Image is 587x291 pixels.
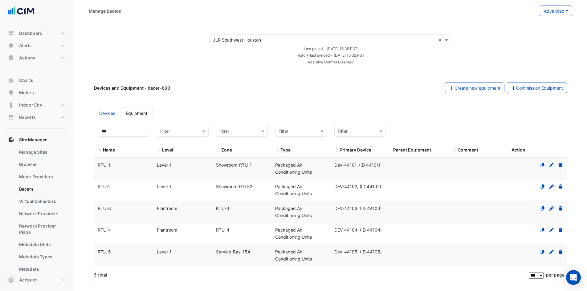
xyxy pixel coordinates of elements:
[275,206,312,218] span: Packaged Air Conditioning Units
[157,162,172,168] span: Level-1
[5,27,69,39] button: Dashboard
[512,147,525,152] span: Action
[216,184,252,189] span: Showroom-RTU-2
[8,55,14,61] app-icon: Actions
[334,148,339,153] span: Primary Device
[558,162,564,168] a: Delete
[14,263,69,275] a: Metadata
[98,206,111,211] span: RTU-3
[94,107,120,119] a: Devices
[558,227,564,232] a: Delete
[549,227,554,232] a: Edit
[19,137,47,143] span: Site Manager
[334,249,382,254] span: Dev-44105, (ID 44105)
[549,206,554,211] a: Edit
[8,42,14,49] app-icon: Alerts
[8,90,14,96] app-icon: Meters
[507,83,567,93] button: Commission Equipment
[549,184,554,189] a: Edit
[14,220,69,238] a: Network Provider Plans
[280,147,291,152] span: Type
[5,274,69,286] button: Account
[540,162,545,168] a: Clone Equipment
[275,162,312,175] span: Packaged Air Conditioning Units
[540,227,545,232] a: Clone Equipment
[540,184,545,189] a: Clone Equipment
[5,39,69,52] button: Alerts
[157,148,161,153] span: Level
[216,162,252,168] span: Showroom-RTU-1
[5,52,69,64] button: Actions
[14,238,69,251] a: Metadata Units
[14,183,69,195] a: Bacers
[304,46,357,51] small: Sun 28-Sep-2025 02:35 CDT
[566,270,581,285] div: Open Intercom Messenger
[14,146,69,158] a: Manage Sites
[540,6,572,16] button: Advanced
[14,208,69,220] a: Network Providers
[8,77,14,83] app-icon: Charts
[19,77,33,83] span: Charts
[275,227,312,240] span: Packaged Air Conditioning Units
[438,37,443,43] span: Clear
[157,206,177,211] span: Plantroom
[98,184,111,189] span: RTU-2
[334,206,382,211] span: DEV-44103, (ID 44103)
[8,102,14,108] app-icon: Indoor Env
[5,111,69,123] button: Reports
[549,249,554,254] a: Edit
[19,102,42,108] span: Indoor Env
[558,249,564,254] a: Delete
[558,184,564,189] a: Delete
[14,171,69,183] a: Meter Providers
[216,227,229,232] span: RTU-4
[157,184,172,189] span: Level-1
[89,8,121,14] div: Manage Bacers
[5,87,69,99] button: Meters
[14,158,69,171] a: Browser
[216,249,250,254] span: Service-Bay-154
[120,107,153,119] a: Equipment
[157,249,172,254] span: Level-1
[5,99,69,111] button: Indoor Env
[558,206,564,211] a: Delete
[275,184,312,196] span: Packaged Air Conditioning Units
[98,227,111,232] span: RTU-4
[393,147,431,152] span: Parent Equipment
[549,162,554,168] a: Edit
[98,148,102,153] span: Name
[334,184,381,189] span: DEV-44102, (ID 44102)
[296,53,365,58] small: Sun 28-Sep-2025 02:32 CDT
[19,277,37,283] span: Account
[334,162,380,168] span: Dev-44101, (ID 44101)
[90,85,441,91] div: Devices and Equipment - bacer-660
[98,162,110,168] span: RTU-1
[334,227,382,232] span: DEV-44104, (ID 44104)
[14,195,69,208] a: Virtual Collectors
[103,147,115,152] span: Name
[8,137,14,143] app-icon: Site Manager
[98,249,111,254] span: RTU-5
[14,251,69,263] a: Metadata Types
[19,55,35,61] span: Actions
[7,5,35,17] img: Company Logo
[458,147,478,152] span: Comment
[8,114,14,120] app-icon: Reports
[540,249,545,254] a: Clone Equipment
[308,60,354,64] small: Adaptive Control Disabled
[275,249,312,261] span: Packaged Air Conditioning Units
[19,114,36,120] span: Reports
[157,227,177,232] span: Plantroom
[216,148,220,153] span: Zone
[340,147,371,152] span: Primary Device
[216,206,229,211] span: RTU-3
[445,83,504,93] button: Create new equipment
[19,30,43,36] span: Dashboard
[5,74,69,87] button: Charts
[8,30,14,36] app-icon: Dashboard
[94,267,528,283] div: 5 total
[19,90,34,96] span: Meters
[540,206,545,211] a: Clone Equipment
[452,148,457,153] span: Comment
[221,147,232,152] span: Zone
